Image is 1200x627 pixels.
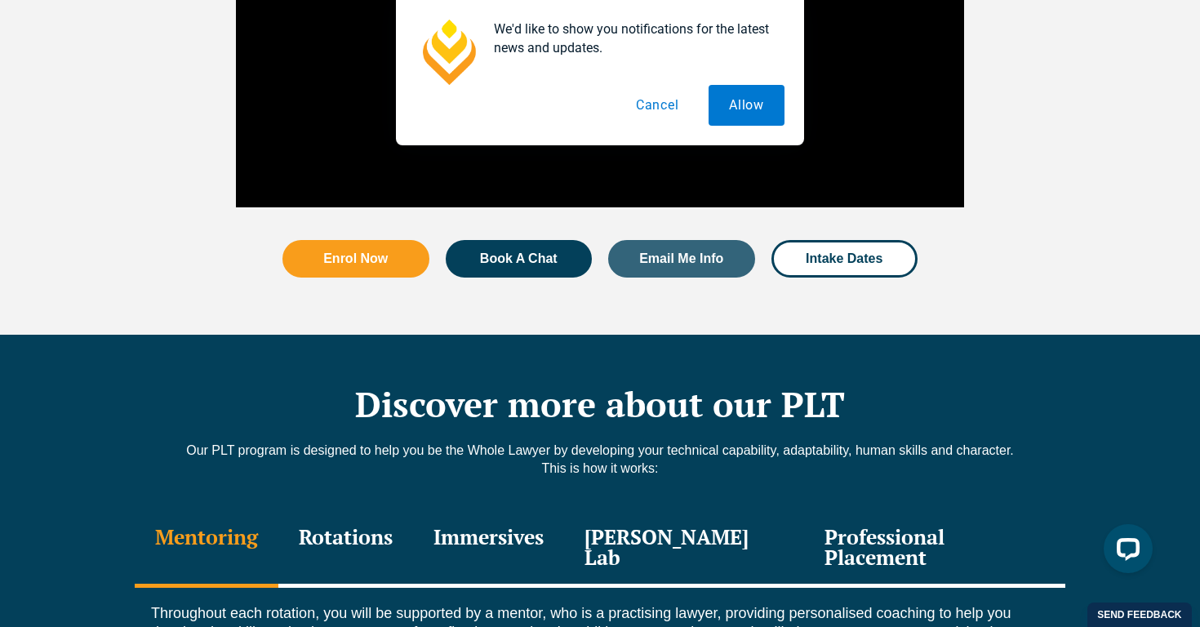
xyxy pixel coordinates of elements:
img: notification icon [416,20,481,85]
span: Intake Dates [806,252,882,265]
div: [PERSON_NAME] Lab [564,510,804,588]
div: Immersives [413,510,564,588]
div: Mentoring [135,510,278,588]
div: Professional Placement [804,510,1065,588]
div: Rotations [278,510,413,588]
h2: Discover more about our PLT [135,384,1065,425]
span: Book A Chat [480,252,558,265]
a: Book A Chat [446,240,593,278]
a: Enrol Now [282,240,429,278]
a: Email Me Info [608,240,755,278]
div: Our PLT program is designed to help you be the Whole Lawyer by developing your technical capabili... [135,442,1065,494]
span: Email Me Info [639,252,723,265]
span: Enrol Now [323,252,388,265]
button: Cancel [616,85,700,126]
button: Allow [709,85,784,126]
a: Intake Dates [771,240,918,278]
iframe: LiveChat chat widget [1091,518,1159,586]
div: We'd like to show you notifications for the latest news and updates. [481,20,784,57]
